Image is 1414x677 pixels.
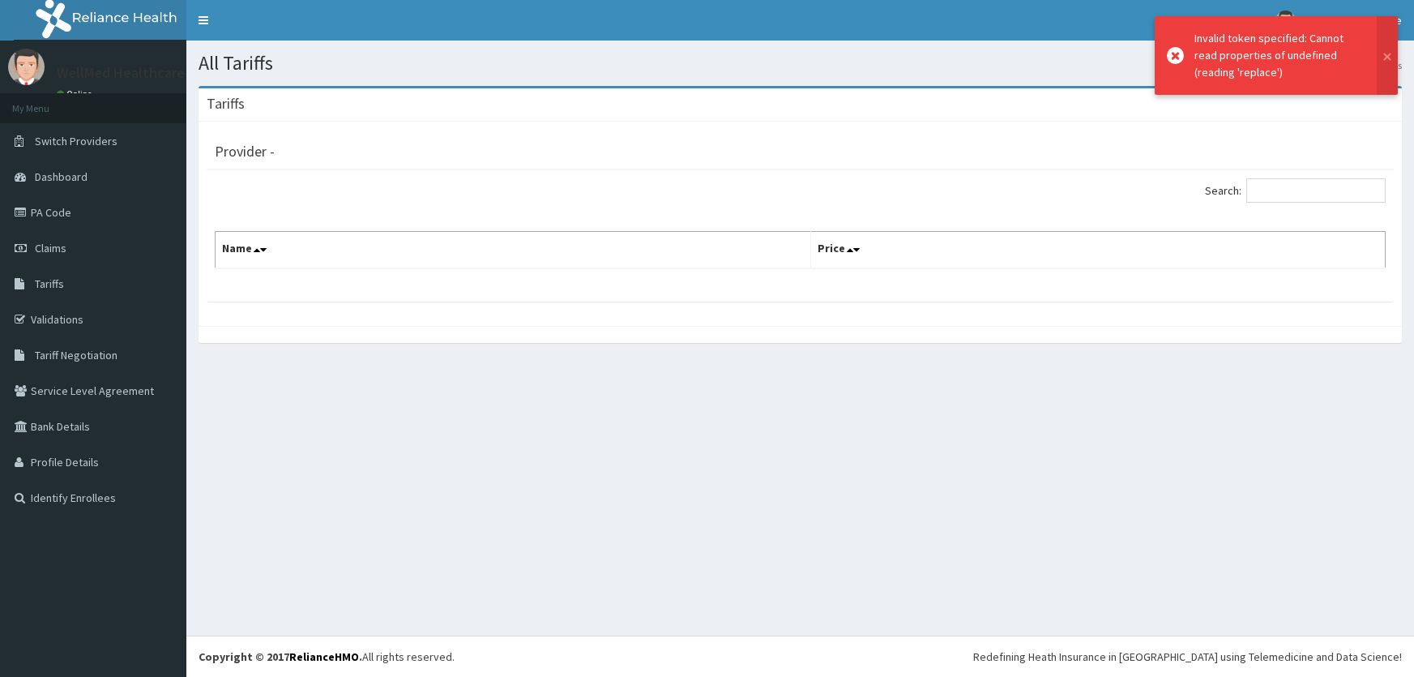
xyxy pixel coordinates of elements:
img: User Image [1275,11,1296,31]
span: Tariffs [35,276,64,291]
h3: Provider - [215,144,275,159]
span: Claims [35,241,66,255]
footer: All rights reserved. [186,636,1414,677]
p: WellMed Healthcare [57,66,185,80]
th: Price [811,232,1386,269]
div: Invalid token specified: Cannot read properties of undefined (reading 'replace') [1194,30,1361,81]
h3: Tariffs [207,96,245,111]
span: Tariff Negotiation [35,348,117,362]
div: Redefining Heath Insurance in [GEOGRAPHIC_DATA] using Telemedicine and Data Science! [973,649,1402,665]
label: Search: [1205,178,1386,203]
a: RelianceHMO [289,649,359,664]
strong: Copyright © 2017 . [199,649,362,664]
input: Search: [1246,178,1386,203]
img: User Image [8,49,45,85]
a: Online [57,88,96,100]
span: Dashboard [35,169,88,184]
th: Name [216,232,811,269]
h1: All Tariffs [199,53,1402,74]
span: WellMed Healthcare [1305,13,1402,28]
span: Switch Providers [35,134,117,148]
